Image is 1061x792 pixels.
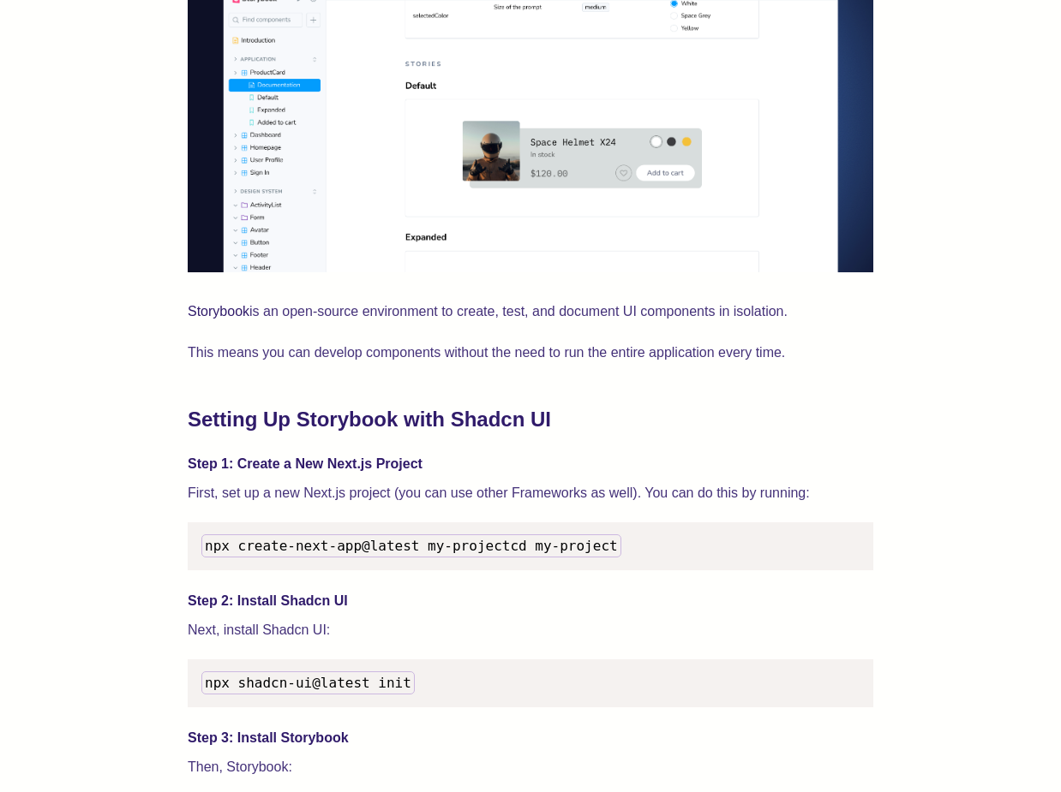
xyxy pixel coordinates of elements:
span: npx create-next-app@latest my-project [205,538,510,554]
p: This means you can develop components without the need to run the entire application every time. [188,341,873,365]
h4: Step 3: Install Storybook [188,728,873,748]
a: Storybook [188,304,249,319]
h4: Step 2: Install Shadcn UI [188,591,873,611]
p: Next, install Shadcn UI: [188,618,873,642]
h2: Setting Up Storybook with Shadcn UI [188,406,873,433]
span: npx shadcn-ui@latest init [205,675,411,691]
p: Then, Storybook: [188,755,873,779]
p: is an open-source environment to create, test, and document UI components in isolation. [188,300,873,324]
p: First, set up a new Next.js project (you can use other Frameworks as well). You can do this by ru... [188,481,873,505]
h4: Step 1: Create a New Next.js Project [188,454,873,474]
code: cd my-project [201,534,621,557]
